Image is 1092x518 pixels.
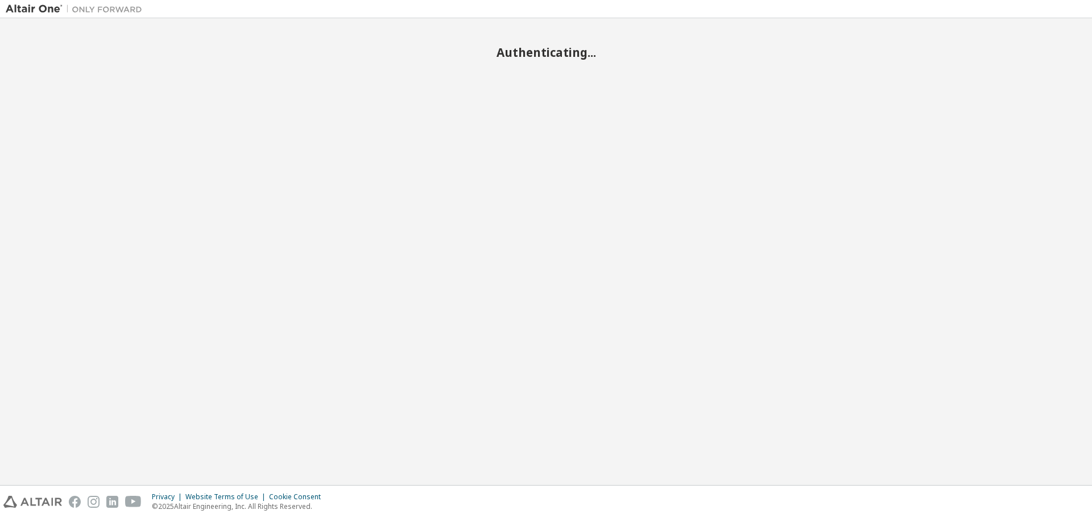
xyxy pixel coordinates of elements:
img: facebook.svg [69,496,81,508]
img: altair_logo.svg [3,496,62,508]
img: Altair One [6,3,148,15]
img: instagram.svg [88,496,100,508]
p: © 2025 Altair Engineering, Inc. All Rights Reserved. [152,502,328,511]
div: Privacy [152,492,185,502]
div: Cookie Consent [269,492,328,502]
h2: Authenticating... [6,45,1086,60]
img: youtube.svg [125,496,142,508]
img: linkedin.svg [106,496,118,508]
div: Website Terms of Use [185,492,269,502]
